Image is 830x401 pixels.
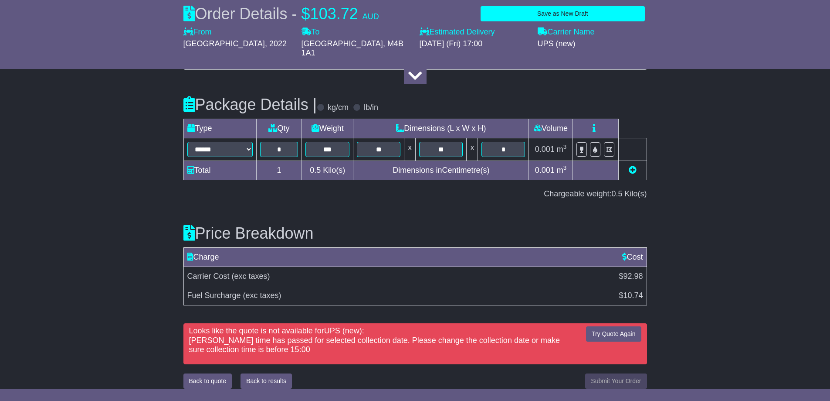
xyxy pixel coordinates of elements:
td: Kilo(s) [302,161,353,180]
sup: 3 [563,144,567,150]
span: 0.001 [535,166,555,175]
button: Back to results [241,374,292,389]
h3: Price Breakdown [183,225,647,242]
span: 0.5 [310,166,321,175]
span: Carrier Cost [187,272,230,281]
label: Estimated Delivery [420,27,529,37]
td: 1 [256,161,302,180]
td: x [467,138,478,161]
sup: 3 [563,165,567,171]
span: 0.5 [611,189,622,198]
span: UPS (new) [324,326,362,335]
span: (exc taxes) [232,272,270,281]
span: (exc taxes) [243,291,281,300]
td: Qty [256,119,302,138]
div: Chargeable weight: Kilo(s) [183,189,647,199]
h3: Package Details | [183,96,317,113]
label: Carrier Name [538,27,595,37]
td: Charge [183,248,615,267]
div: Order Details - [183,4,379,23]
span: , 2022 [265,39,287,48]
div: Looks like the quote is not available for : [185,326,582,355]
span: , M4B 1A1 [302,39,403,58]
td: x [404,138,416,161]
td: Type [183,119,256,138]
td: Volume [529,119,573,138]
td: Dimensions in Centimetre(s) [353,161,529,180]
div: [PERSON_NAME] time has passed for selected collection date. Please change the collection date or ... [189,336,577,355]
td: Weight [302,119,353,138]
button: Submit Your Order [585,374,647,389]
span: [GEOGRAPHIC_DATA] [302,39,383,48]
button: Try Quote Again [586,326,641,342]
span: Fuel Surcharge [187,291,241,300]
div: [DATE] (Fri) 17:00 [420,39,529,49]
td: Total [183,161,256,180]
span: m [557,145,567,154]
button: Save as New Draft [481,6,644,21]
span: m [557,166,567,175]
span: 0.001 [535,145,555,154]
span: AUD [362,12,379,21]
label: From [183,27,212,37]
a: Add new item [629,166,637,175]
span: Submit Your Order [591,377,641,384]
span: $10.74 [619,291,643,300]
td: Dimensions (L x W x H) [353,119,529,138]
label: To [302,27,320,37]
div: UPS (new) [538,39,647,49]
span: [GEOGRAPHIC_DATA] [183,39,265,48]
td: Cost [615,248,647,267]
button: Back to quote [183,374,232,389]
span: 103.72 [310,5,358,23]
label: lb/in [364,103,378,113]
span: $92.98 [619,272,643,281]
label: kg/cm [328,103,349,113]
span: $ [302,5,310,23]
